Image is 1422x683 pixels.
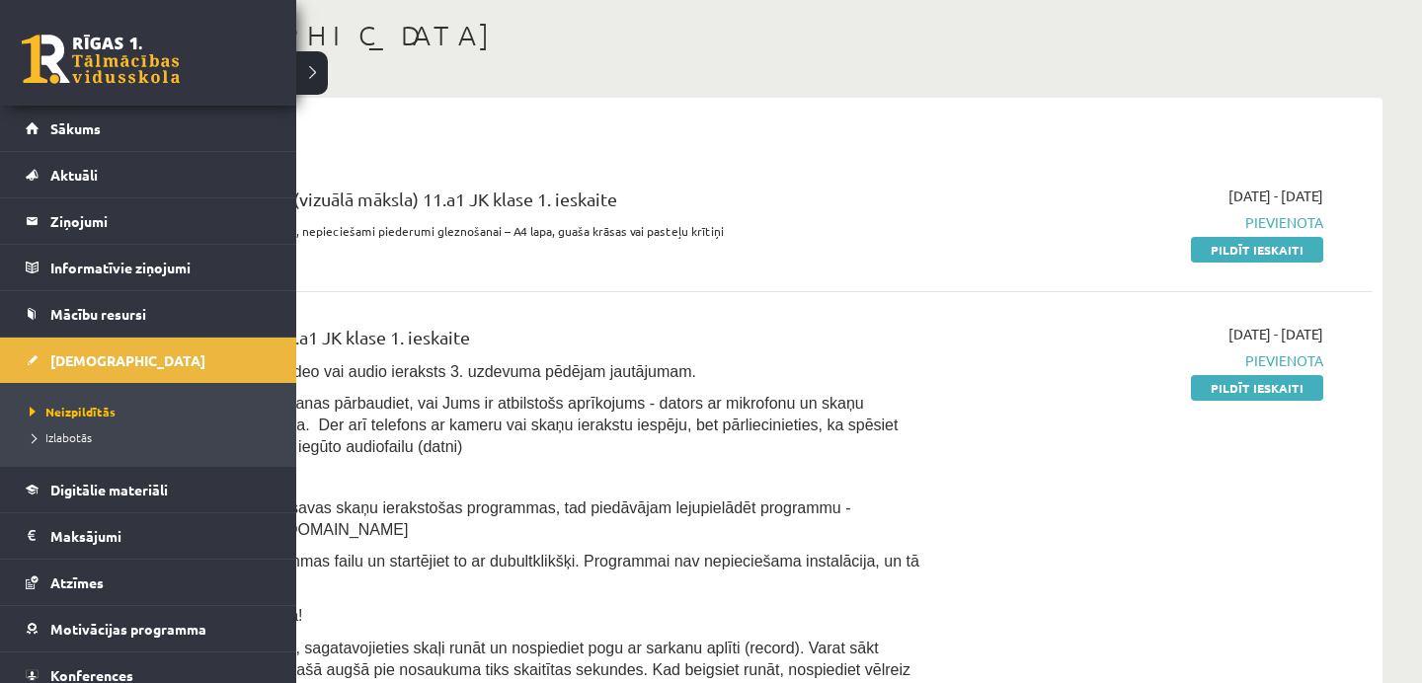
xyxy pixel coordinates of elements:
[25,429,92,445] span: Izlabotās
[148,553,919,591] span: Lejuplādējiet programmas failu un startējiet to ar dubultklikšķi. Programmai nav nepieciešama ins...
[148,186,921,222] div: Kultūra un māksla (vizuālā māksla) 11.a1 JK klase 1. ieskaite
[148,499,850,538] span: Ja Jums nav datorā savas skaņu ierakstošas programmas, tad piedāvājam lejupielādēt programmu - Wa...
[50,513,272,559] legend: Maksājumi
[50,351,205,369] span: [DEMOGRAPHIC_DATA]
[148,363,696,380] span: Ieskaitē būs jāveic video vai audio ieraksts 3. uzdevuma pēdējam jautājumam.
[50,119,101,137] span: Sākums
[951,212,1323,233] span: Pievienota
[50,573,104,591] span: Atzīmes
[148,324,921,360] div: Latviešu valoda 11.a1 JK klase 1. ieskaite
[1191,375,1323,401] a: Pildīt ieskaiti
[26,338,272,383] a: [DEMOGRAPHIC_DATA]
[26,606,272,651] a: Motivācijas programma
[118,19,1382,52] h1: [DEMOGRAPHIC_DATA]
[1191,237,1323,263] a: Pildīt ieskaiti
[25,404,116,419] span: Neizpildītās
[50,166,98,184] span: Aktuāli
[22,35,180,84] a: Rīgas 1. Tālmācības vidusskola
[50,305,146,323] span: Mācību resursi
[25,403,276,420] a: Neizpildītās
[50,481,168,498] span: Digitālie materiāli
[148,395,898,455] span: Pirms ieskaites pildīšanas pārbaudiet, vai Jums ir atbilstošs aprīkojums - dators ar mikrofonu un...
[50,620,206,638] span: Motivācijas programma
[26,245,272,290] a: Informatīvie ziņojumi
[1228,186,1323,206] span: [DATE] - [DATE]
[50,198,272,244] legend: Ziņojumi
[951,350,1323,371] span: Pievienota
[26,198,272,244] a: Ziņojumi
[50,245,272,290] legend: Informatīvie ziņojumi
[26,152,272,197] a: Aktuāli
[25,428,276,446] a: Izlabotās
[26,513,272,559] a: Maksājumi
[26,467,272,512] a: Digitālie materiāli
[1228,324,1323,344] span: [DATE] - [DATE]
[26,291,272,337] a: Mācību resursi
[26,106,272,151] a: Sākums
[148,222,921,240] p: Ieskaitē būs radošais darbs, nepieciešami piederumi gleznošanai – A4 lapa, guaša krāsas vai paste...
[26,560,272,605] a: Atzīmes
